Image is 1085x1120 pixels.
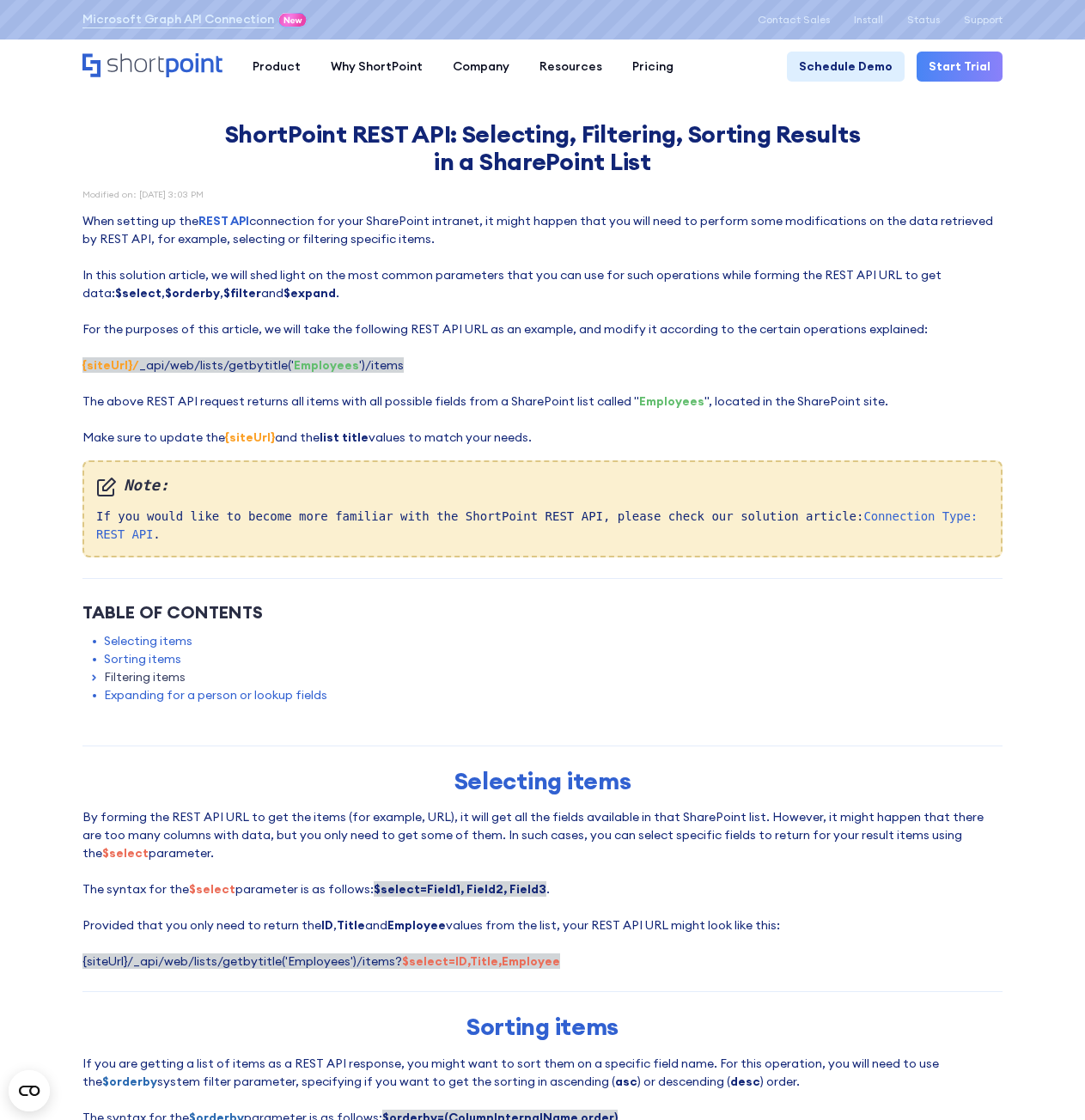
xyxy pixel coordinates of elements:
[82,190,1003,199] div: Modified on: [DATE] 3:03 PM
[387,917,446,933] strong: Employee
[453,58,509,76] div: Company
[787,52,905,82] a: Schedule Demo
[237,52,315,82] a: Product
[321,917,333,933] strong: ID
[82,600,1003,625] div: Table of Contents
[402,953,560,969] strong: $select=ID,Title,Employee
[632,58,674,76] div: Pricing
[337,917,365,933] strong: Title
[223,285,261,301] strong: $filter
[102,1074,157,1089] strong: $orderby
[9,1070,50,1111] button: Open CMP widget
[964,14,1003,26] a: Support
[104,632,192,650] a: Selecting items
[82,53,222,79] a: Home
[315,52,437,82] a: Why ShortPoint
[776,921,1085,1120] div: Widget de chat
[524,52,617,82] a: Resources
[639,393,704,409] strong: Employees
[102,845,149,861] strong: $select
[730,1074,760,1089] strong: desc
[104,686,327,704] a: Expanding for a person or lookup fields
[320,429,369,445] strong: list title
[221,120,865,176] h1: ShortPoint REST API: Selecting, Filtering, Sorting Results in a SharePoint List
[82,357,404,373] span: ‍ _api/web/lists/getbytitle(' ')/items
[165,285,220,301] strong: $orderby
[253,58,301,76] div: Product
[539,58,602,76] div: Resources
[198,213,249,228] a: REST API
[374,881,546,897] strong: $select=Field1, Field2, Field3
[189,881,235,897] strong: $select
[221,1013,865,1040] h2: Sorting items
[104,650,181,668] a: Sorting items
[331,58,423,76] div: Why ShortPoint
[437,52,524,82] a: Company
[907,14,940,26] a: Status
[225,429,275,445] strong: {siteUrl}
[82,357,139,373] strong: {siteUrl}/
[283,285,336,301] strong: $expand
[776,921,1085,1120] iframe: Chat Widget
[221,767,865,794] h2: Selecting items
[917,52,1003,82] a: Start Trial
[96,509,978,541] a: Connection Type: REST API
[854,14,883,26] a: Install
[104,668,186,686] a: Filtering items
[615,1074,637,1089] strong: asc
[758,14,830,26] a: Contact Sales
[617,52,688,82] a: Pricing
[82,953,560,969] span: {siteUrl}/_api/web/lists/getbytitle('Employees')/items?
[115,285,162,301] strong: $select
[96,474,989,496] em: Note:
[294,357,359,373] strong: Employees
[82,460,1003,557] div: If you would like to become more familiar with the ShortPoint REST API, please check our solution...
[82,808,1003,971] p: By forming the REST API URL to get the items (for example, URL), it will get all the fields avail...
[82,212,1003,447] p: When setting up the connection for your SharePoint intranet, it might happen that you will need t...
[82,10,274,28] a: Microsoft Graph API Connection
